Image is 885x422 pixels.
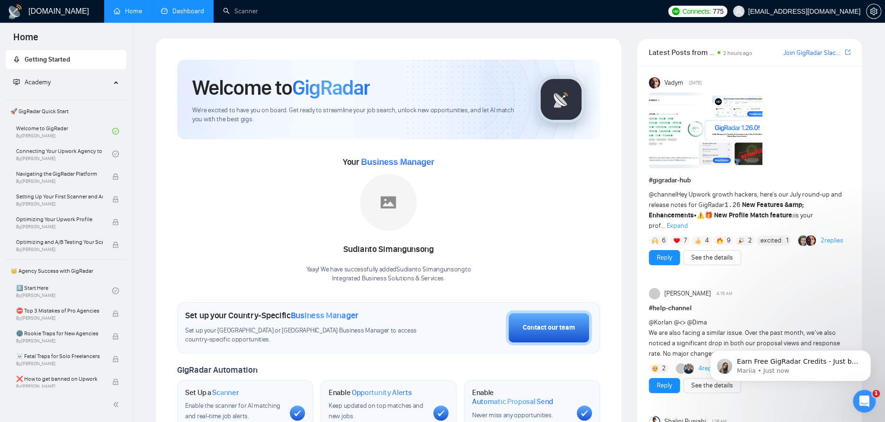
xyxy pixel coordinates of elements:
[185,402,280,420] span: Enable the scanner for AI matching and real-time job alerts.
[113,400,122,409] span: double-left
[662,364,666,373] span: 2
[649,77,660,89] img: Vadym
[192,75,370,100] h1: Welcome to
[112,151,119,157] span: check-circle
[657,252,672,263] a: Reply
[845,48,850,57] a: export
[25,55,70,63] span: Getting Started
[726,236,730,245] span: 9
[112,173,119,180] span: lock
[6,30,46,50] span: Home
[291,310,358,321] span: Business Manager
[683,378,741,393] button: See the details
[16,237,103,247] span: Optimizing and A/B Testing Your Scanner for Better Results
[866,8,881,15] a: setting
[649,250,680,265] button: Reply
[845,48,850,56] span: export
[306,274,471,283] p: Integrated Business Solutions & Services .
[25,78,51,86] span: Academy
[112,310,119,317] span: lock
[16,306,103,315] span: ⛔ Top 3 Mistakes of Pro Agencies
[16,169,103,179] span: Navigating the GigRadar Platform
[177,365,257,375] span: GigRadar Automation
[783,48,843,58] a: Join GigRadar Slack Community
[705,236,709,245] span: 4
[696,330,885,396] iframe: Intercom notifications message
[329,388,412,397] h1: Enable
[691,252,733,263] a: See the details
[738,237,744,244] img: 🎉
[7,261,125,280] span: 👑 Agency Success with GigRadar
[472,411,553,419] span: Never miss any opportunities.
[472,388,569,406] h1: Enable
[112,378,119,385] span: lock
[697,211,705,219] span: ⚠️
[16,179,103,184] span: By [PERSON_NAME]
[716,237,723,244] img: 🔥
[472,397,553,406] span: Automatic Proposal Send
[114,7,142,15] a: homeHome
[16,351,103,361] span: ☠️ Fatal Traps for Solo Freelancers
[649,175,850,186] h1: # gigradar-hub
[7,102,125,121] span: 🚀 GigRadar Quick Start
[691,380,733,391] a: See the details
[16,361,103,367] span: By [PERSON_NAME]
[649,318,840,358] span: @Korlan @<> @Dima We are also facing a similar issue. Over the past month, we’ve also noticed a s...
[112,356,119,362] span: lock
[185,388,239,397] h1: Set Up a
[724,201,741,209] code: 1.26
[867,8,881,15] span: setting
[16,201,103,207] span: By [PERSON_NAME]
[13,56,20,63] span: rocket
[16,224,103,230] span: By [PERSON_NAME]
[872,390,880,397] span: 1
[223,7,258,15] a: searchScanner
[13,79,20,85] span: fund-projection-screen
[735,8,742,15] span: user
[6,50,126,69] li: Getting Started
[292,75,370,100] span: GigRadar
[16,315,103,321] span: By [PERSON_NAME]
[361,157,434,167] span: Business Manager
[866,4,881,19] button: setting
[112,196,119,203] span: lock
[192,106,522,124] span: We're excited to have you on board. Get ready to streamline your job search, unlock new opportuni...
[343,157,434,167] span: Your
[649,303,850,314] h1: # help-channel
[16,192,103,201] span: Setting Up Your First Scanner and Auto-Bidder
[695,237,701,244] img: 👍
[714,211,794,219] strong: New Profile Match feature:
[759,235,782,246] span: :excited:
[705,211,713,219] span: 🎁
[8,4,23,19] img: logo
[723,50,752,56] span: 2 hours ago
[16,215,103,224] span: Optimizing Your Upwork Profile
[667,222,688,230] span: Expand
[716,289,733,298] span: 4:15 AM
[673,237,680,244] img: ❤️
[683,236,687,245] span: 7
[786,236,788,245] span: 1
[853,390,876,413] iframe: Intercom live chat
[672,8,679,15] img: upwork-logo.png
[112,128,119,135] span: check-circle
[664,288,710,299] span: [PERSON_NAME]
[306,265,471,283] div: Yaay! We have successfully added Sudianto Simangunsong to
[16,247,103,252] span: By [PERSON_NAME]
[523,323,575,333] div: Contact our team
[652,365,658,372] img: 🥺
[352,388,412,397] span: Opportunity Alerts
[649,92,762,168] img: F09AC4U7ATU-image.png
[16,338,103,344] span: By [PERSON_NAME]
[798,235,808,246] img: Alex B
[664,78,683,88] span: Vadym
[112,219,119,225] span: lock
[682,6,711,17] span: Connects:
[748,236,752,245] span: 2
[713,6,723,17] span: 775
[652,237,658,244] img: 🙌
[185,310,358,321] h1: Set up your Country-Specific
[13,78,51,86] span: Academy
